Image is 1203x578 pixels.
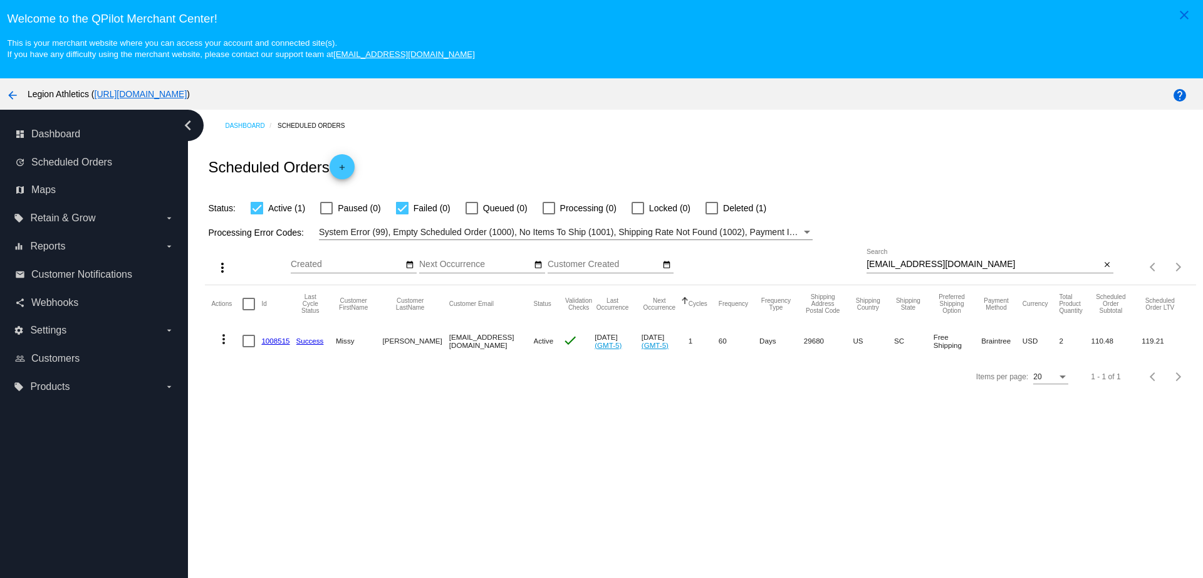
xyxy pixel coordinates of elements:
[7,12,1195,26] h3: Welcome to the QPilot Merchant Center!
[1059,285,1091,323] mat-header-cell: Total Product Quantity
[164,325,174,335] i: arrow_drop_down
[1091,293,1131,314] button: Change sorting for Subtotal
[1023,300,1048,308] button: Change sorting for CurrencyIso
[934,323,981,359] mat-cell: Free Shipping
[853,297,883,311] button: Change sorting for ShippingCountry
[278,116,356,135] a: Scheduled Orders
[296,293,325,314] button: Change sorting for LastProcessingCycleId
[225,116,278,135] a: Dashboard
[15,180,174,200] a: map Maps
[30,213,95,224] span: Retain & Grow
[719,300,748,308] button: Change sorting for Frequency
[14,325,24,335] i: settings
[1141,364,1166,389] button: Previous page
[178,115,198,135] i: chevron_left
[216,332,231,347] mat-icon: more_vert
[291,260,404,270] input: Created
[894,297,922,311] button: Change sorting for ShippingState
[15,157,25,167] i: update
[261,337,289,345] a: 1008515
[689,323,719,359] mat-cell: 1
[934,293,970,314] button: Change sorting for PreferredShippingOption
[853,323,894,359] mat-cell: US
[15,124,174,144] a: dashboard Dashboard
[1100,258,1113,271] button: Clear
[1142,323,1189,359] mat-cell: 119.21
[642,297,677,311] button: Change sorting for NextOccurrenceUtc
[405,260,414,270] mat-icon: date_range
[14,382,24,392] i: local_offer
[30,381,70,392] span: Products
[15,354,25,364] i: people_outline
[867,260,1100,270] input: Search
[1172,88,1187,103] mat-icon: help
[261,300,266,308] button: Change sorting for Id
[30,325,66,336] span: Settings
[15,349,174,369] a: people_outline Customers
[1033,372,1041,381] span: 20
[215,260,230,275] mat-icon: more_vert
[333,50,475,59] a: [EMAIL_ADDRESS][DOMAIN_NAME]
[30,241,65,252] span: Reports
[208,154,354,179] h2: Scheduled Orders
[5,88,20,103] mat-icon: arrow_back
[534,260,543,270] mat-icon: date_range
[15,152,174,172] a: update Scheduled Orders
[804,293,842,314] button: Change sorting for ShippingPostcode
[15,270,25,280] i: email
[15,265,174,285] a: email Customer Notifications
[31,157,112,168] span: Scheduled Orders
[15,129,25,139] i: dashboard
[1023,323,1060,359] mat-cell: USD
[1091,323,1142,359] mat-cell: 110.48
[759,297,793,311] button: Change sorting for FrequencyType
[164,382,174,392] i: arrow_drop_down
[976,372,1028,381] div: Items per page:
[419,260,532,270] input: Next Occurrence
[1141,255,1166,280] button: Previous page
[759,323,804,359] mat-cell: Days
[719,323,759,359] mat-cell: 60
[28,89,190,99] span: Legion Athletics ( )
[560,201,617,216] span: Processing (0)
[208,228,304,238] span: Processing Error Codes:
[164,241,174,251] i: arrow_drop_down
[449,323,534,359] mat-cell: [EMAIL_ADDRESS][DOMAIN_NAME]
[414,201,450,216] span: Failed (0)
[449,300,494,308] button: Change sorting for CustomerEmail
[595,341,622,349] a: (GMT-5)
[1091,372,1120,381] div: 1 - 1 of 1
[382,297,437,311] button: Change sorting for CustomerLastName
[15,293,174,313] a: share Webhooks
[31,184,56,196] span: Maps
[534,337,554,345] span: Active
[642,341,669,349] a: (GMT-5)
[268,201,305,216] span: Active (1)
[1059,323,1091,359] mat-cell: 2
[15,298,25,308] i: share
[534,300,551,308] button: Change sorting for Status
[208,203,236,213] span: Status:
[1166,364,1191,389] button: Next page
[642,323,689,359] mat-cell: [DATE]
[1142,297,1178,311] button: Change sorting for LifetimeValue
[595,323,642,359] mat-cell: [DATE]
[1103,260,1112,270] mat-icon: close
[595,297,630,311] button: Change sorting for LastOccurrenceUtc
[548,260,660,270] input: Customer Created
[335,163,350,178] mat-icon: add
[804,323,853,359] mat-cell: 29680
[981,323,1023,359] mat-cell: Braintree
[563,285,595,323] mat-header-cell: Validation Checks
[723,201,766,216] span: Deleted (1)
[296,337,324,345] a: Success
[164,213,174,223] i: arrow_drop_down
[95,89,187,99] a: [URL][DOMAIN_NAME]
[14,241,24,251] i: equalizer
[1033,373,1068,382] mat-select: Items per page:
[382,323,449,359] mat-cell: [PERSON_NAME]
[689,300,707,308] button: Change sorting for Cycles
[563,333,578,348] mat-icon: check
[336,323,383,359] mat-cell: Missy
[31,353,80,364] span: Customers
